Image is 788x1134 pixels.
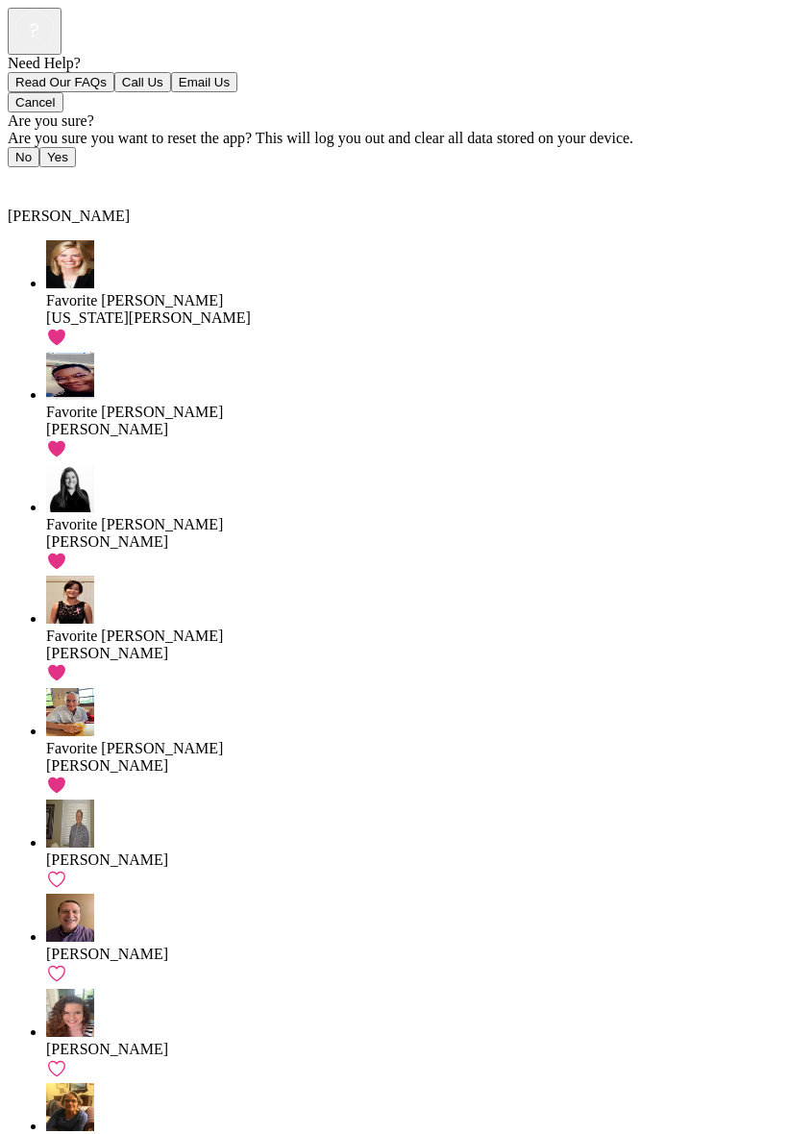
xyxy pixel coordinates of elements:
[46,989,94,1037] img: avatar
[46,576,94,624] img: avatar
[8,112,780,130] div: Are you sure?
[114,72,171,92] button: Call Us
[8,173,51,189] a: Back
[46,628,780,645] div: Favorite [PERSON_NAME]
[46,757,780,775] div: [PERSON_NAME]
[46,894,94,942] img: avatar
[46,464,94,512] img: avatar
[46,421,780,438] div: [PERSON_NAME]
[171,72,237,92] button: Email Us
[8,130,780,147] div: Are you sure you want to reset the app? This will log you out and clear all data stored on your d...
[8,55,780,72] div: Need Help?
[46,292,780,309] div: Favorite [PERSON_NAME]
[46,851,780,869] div: [PERSON_NAME]
[46,352,94,400] img: avatar
[19,173,51,189] span: Back
[8,147,39,167] button: No
[46,516,780,533] div: Favorite [PERSON_NAME]
[8,72,114,92] button: Read Our FAQs
[46,404,780,421] div: Favorite [PERSON_NAME]
[8,92,63,112] button: Cancel
[39,147,76,167] button: Yes
[46,309,780,327] div: [US_STATE][PERSON_NAME]
[46,1083,94,1131] img: avatar
[8,208,130,224] span: [PERSON_NAME]
[46,240,94,288] img: avatar
[46,740,780,757] div: Favorite [PERSON_NAME]
[46,533,780,551] div: [PERSON_NAME]
[46,800,94,848] img: avatar
[46,1041,780,1058] div: [PERSON_NAME]
[46,946,780,963] div: [PERSON_NAME]
[46,688,94,736] img: avatar
[46,645,780,662] div: [PERSON_NAME]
